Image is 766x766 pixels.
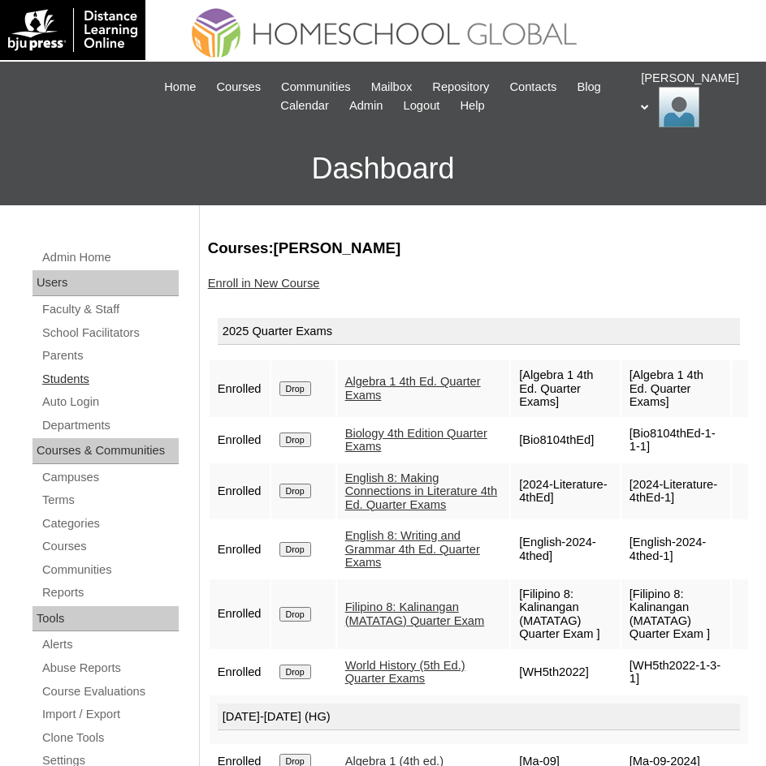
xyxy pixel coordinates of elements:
[345,427,487,454] a: Biology 4th Edition Quarter Exams
[41,583,179,603] a: Reports
[41,369,179,389] a: Students
[216,78,261,97] span: Courses
[460,97,484,115] span: Help
[279,542,311,557] input: Drop
[621,579,730,649] td: [Filipino 8: Kalinangan (MATATAG) Quarter Exam ]
[659,87,699,127] img: Ariane Ebuen
[511,463,620,520] td: [2024-Literature-4thEd]
[32,270,179,296] div: Users
[341,97,392,115] a: Admin
[156,78,204,97] a: Home
[32,606,179,632] div: Tools
[511,419,620,462] td: [Bio8104thEd]
[280,97,328,115] span: Calendar
[349,97,383,115] span: Admin
[511,651,620,694] td: [WH5th2022]
[41,635,179,655] a: Alerts
[218,704,740,731] div: [DATE]-[DATE] (HG)
[511,521,620,578] td: [English-2024-4thed]
[345,600,485,627] a: Filipino 8: Kalinangan (MATATAG) Quarter Exam
[621,463,730,520] td: [2024-Literature-4thEd-1]
[345,471,497,511] a: English 8: Making Connections in Literature 4th Ed. Quarter Exams
[621,360,730,417] td: [Algebra 1 4th Ed. Quarter Exams]
[41,560,179,580] a: Communities
[273,78,359,97] a: Communities
[41,490,179,510] a: Terms
[621,651,730,694] td: [WH5th2022-1-3-1]
[8,132,758,205] h3: Dashboard
[279,484,311,498] input: Drop
[281,78,351,97] span: Communities
[41,467,179,488] a: Campuses
[345,659,465,686] a: World History (5th Ed.) Quarter Exams
[396,97,448,115] a: Logout
[41,728,179,748] a: Clone Tools
[279,432,311,447] input: Drop
[511,579,620,649] td: [Filipino 8: Kalinangan (MATATAG) Quarter Exam ]
[41,415,179,436] a: Departments
[363,78,421,97] a: Mailbox
[210,463,270,520] td: Enrolled
[41,392,179,412] a: Auto Login
[208,277,320,290] a: Enroll in New Course
[210,521,270,578] td: Enrolled
[424,78,497,97] a: Repository
[218,318,740,346] div: 2025 Quarter Exams
[511,360,620,417] td: [Algebra 1 4th Ed. Quarter Exams]
[345,529,480,569] a: English 8: Writing and Grammar 4th Ed. Quarter Exams
[371,78,413,97] span: Mailbox
[210,360,270,417] td: Enrolled
[569,78,608,97] a: Blog
[41,658,179,678] a: Abuse Reports
[279,665,311,679] input: Drop
[41,682,179,702] a: Course Evaluations
[41,299,179,320] a: Faculty & Staff
[32,438,179,464] div: Courses & Communities
[577,78,600,97] span: Blog
[279,381,311,396] input: Drop
[210,419,270,462] td: Enrolled
[210,651,270,694] td: Enrolled
[621,419,730,462] td: [Bio8104thEd-1-1-1]
[41,704,179,725] a: Import / Export
[41,247,179,268] a: Admin Home
[641,70,750,127] div: [PERSON_NAME]
[509,78,556,97] span: Contacts
[41,323,179,343] a: School Facilitators
[41,346,179,366] a: Parents
[345,375,481,402] a: Algebra 1 4th Ed. Quarter Exams
[279,607,311,622] input: Drop
[164,78,196,97] span: Home
[621,521,730,578] td: [English-2024-4thed-1]
[41,536,179,557] a: Courses
[208,78,269,97] a: Courses
[210,579,270,649] td: Enrolled
[8,8,137,52] img: logo-white.png
[272,97,336,115] a: Calendar
[432,78,489,97] span: Repository
[208,238,750,259] h3: Courses:[PERSON_NAME]
[41,514,179,534] a: Categories
[501,78,565,97] a: Contacts
[404,97,440,115] span: Logout
[452,97,492,115] a: Help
